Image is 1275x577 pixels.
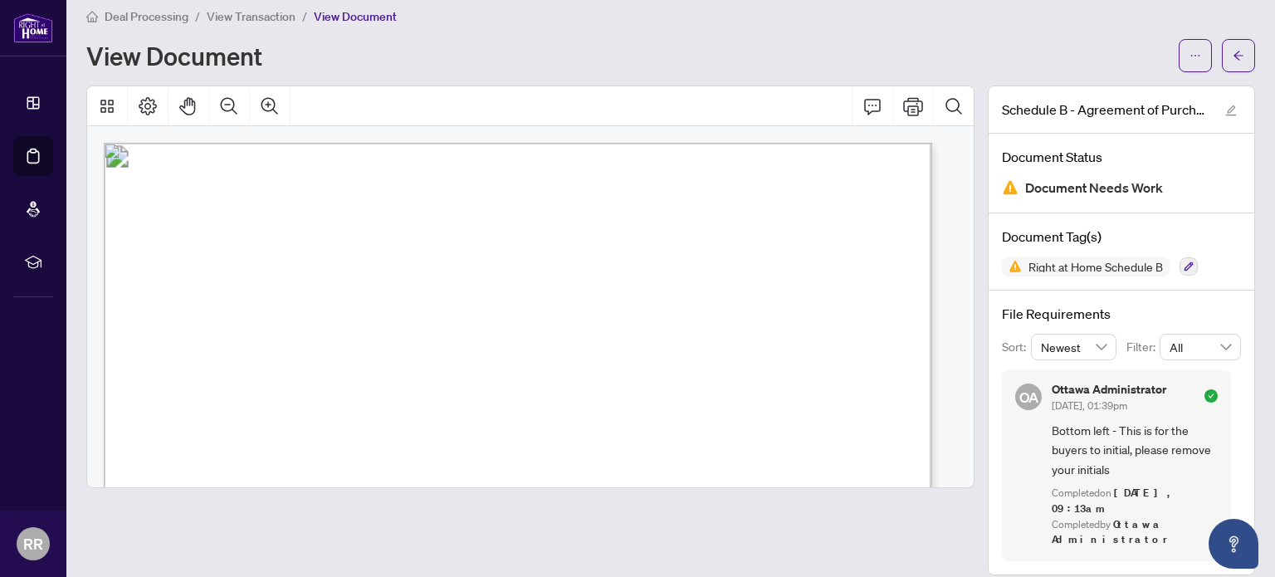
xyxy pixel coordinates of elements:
[1190,50,1201,61] span: ellipsis
[207,9,296,24] span: View Transaction
[1233,50,1244,61] span: arrow-left
[1052,486,1218,517] div: Completed on
[1002,304,1241,324] h4: File Requirements
[1204,389,1218,403] span: check-circle
[1225,105,1237,116] span: edit
[13,12,53,43] img: logo
[1002,257,1022,276] img: Status Icon
[1170,335,1231,359] span: All
[1022,261,1170,272] span: Right at Home Schedule B
[1041,335,1107,359] span: Newest
[1052,517,1218,549] div: Completed by
[1002,338,1031,356] p: Sort:
[86,11,98,22] span: home
[314,9,397,24] span: View Document
[1025,177,1163,199] span: Document Needs Work
[1052,384,1166,395] h5: Ottawa Administrator
[1052,421,1218,479] span: Bottom left - This is for the buyers to initial, please remove your initials
[195,7,200,26] li: /
[23,532,43,555] span: RR
[1019,385,1038,408] span: OA
[1002,227,1241,247] h4: Document Tag(s)
[1209,519,1258,569] button: Open asap
[1052,399,1127,412] span: [DATE], 01:39pm
[1002,147,1241,167] h4: Document Status
[1052,517,1169,547] span: Ottawa Administrator
[302,7,307,26] li: /
[1002,179,1019,196] img: Document Status
[1052,486,1176,516] span: [DATE], 09:13am
[1126,338,1160,356] p: Filter:
[1002,100,1209,120] span: Schedule B - Agreement of Purchase and Sale.pdf
[105,9,188,24] span: Deal Processing
[86,42,262,69] h1: View Document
